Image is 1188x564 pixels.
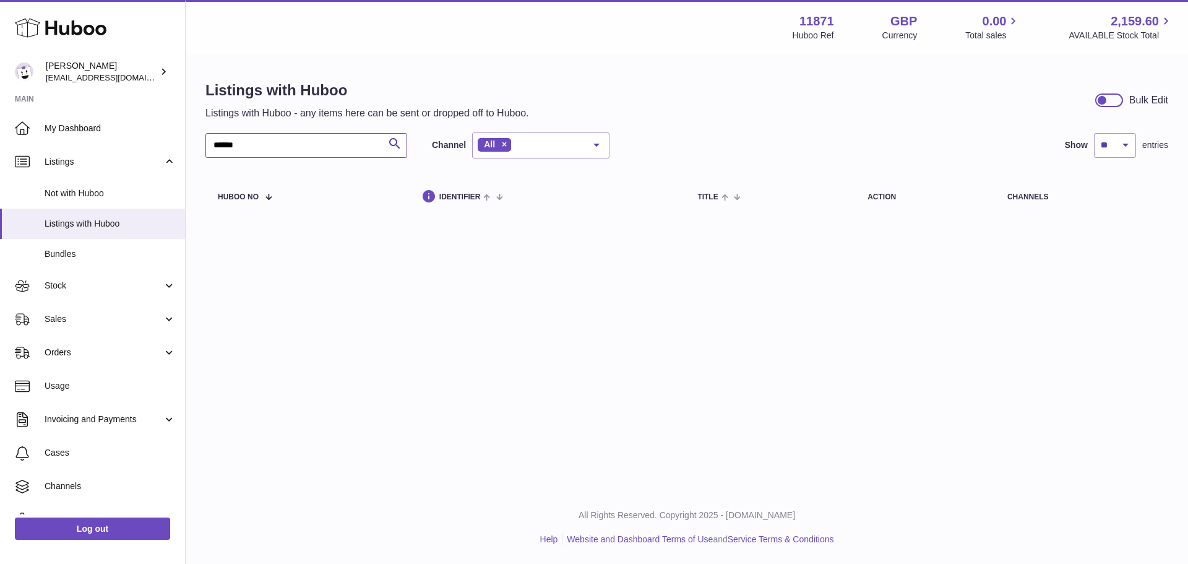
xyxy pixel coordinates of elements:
span: 2,159.60 [1111,13,1159,30]
span: Cases [45,447,176,459]
span: entries [1142,139,1168,151]
span: My Dashboard [45,123,176,134]
h1: Listings with Huboo [205,80,529,100]
p: All Rights Reserved. Copyright 2025 - [DOMAIN_NAME] [196,510,1178,521]
span: Listings [45,156,163,168]
a: Service Terms & Conditions [728,534,834,544]
span: identifier [439,193,481,201]
span: All [484,139,495,149]
span: Bundles [45,248,176,260]
span: Listings with Huboo [45,218,176,230]
span: Huboo no [218,193,259,201]
div: Huboo Ref [793,30,834,41]
div: Currency [882,30,918,41]
span: Usage [45,380,176,392]
label: Channel [432,139,466,151]
p: Listings with Huboo - any items here can be sent or dropped off to Huboo. [205,106,529,120]
div: action [867,193,983,201]
a: Website and Dashboard Terms of Use [567,534,713,544]
a: Help [540,534,558,544]
li: and [562,534,833,545]
div: Bulk Edit [1129,93,1168,107]
span: Total sales [965,30,1020,41]
span: 0.00 [983,13,1007,30]
span: Invoicing and Payments [45,414,163,425]
strong: 11871 [799,13,834,30]
span: Sales [45,313,163,325]
span: Settings [45,514,176,526]
span: Orders [45,347,163,358]
span: Channels [45,480,176,492]
span: Not with Huboo [45,188,176,199]
a: 0.00 Total sales [965,13,1020,41]
span: AVAILABLE Stock Total [1069,30,1173,41]
img: internalAdmin-11871@internal.huboo.com [15,63,33,81]
span: title [697,193,718,201]
span: [EMAIL_ADDRESS][DOMAIN_NAME] [46,72,182,82]
a: Log out [15,518,170,540]
strong: GBP [890,13,917,30]
div: channels [1007,193,1156,201]
span: Stock [45,280,163,292]
label: Show [1065,139,1088,151]
div: [PERSON_NAME] [46,60,157,84]
a: 2,159.60 AVAILABLE Stock Total [1069,13,1173,41]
